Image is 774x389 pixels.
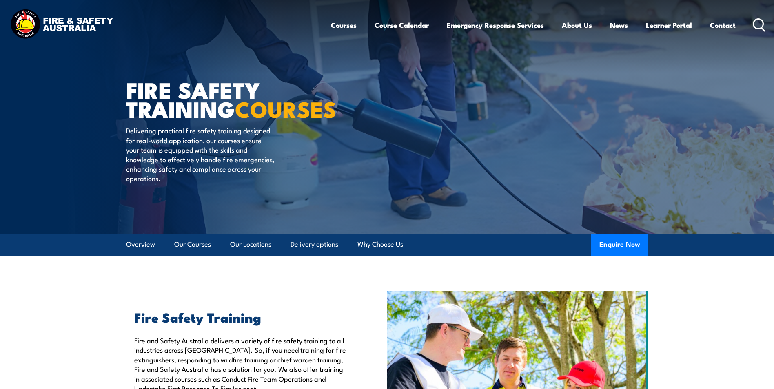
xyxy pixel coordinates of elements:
a: Delivery options [291,234,338,255]
a: Why Choose Us [357,234,403,255]
a: Overview [126,234,155,255]
button: Enquire Now [591,234,648,256]
h2: Fire Safety Training [134,311,350,323]
a: Our Courses [174,234,211,255]
a: Contact [710,14,736,36]
strong: COURSES [235,91,337,125]
a: Our Locations [230,234,271,255]
a: Courses [331,14,357,36]
h1: FIRE SAFETY TRAINING [126,80,328,118]
a: Learner Portal [646,14,692,36]
a: News [610,14,628,36]
p: Delivering practical fire safety training designed for real-world application, our courses ensure... [126,126,275,183]
a: About Us [562,14,592,36]
a: Course Calendar [375,14,429,36]
a: Emergency Response Services [447,14,544,36]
